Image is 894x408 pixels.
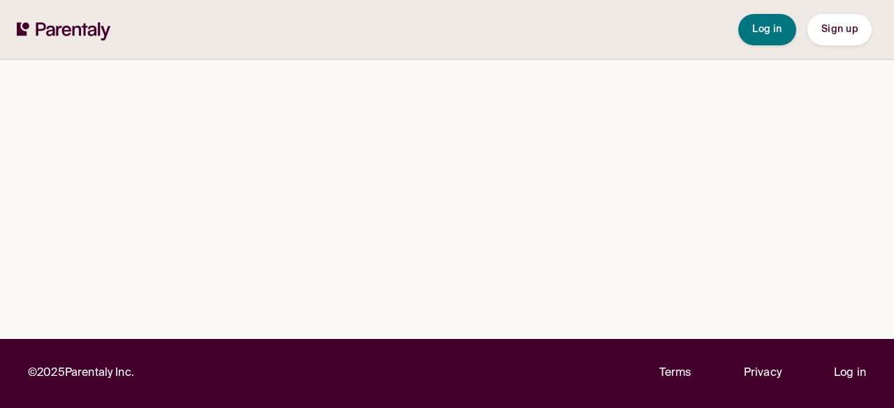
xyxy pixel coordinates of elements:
[821,24,858,34] span: Sign up
[744,364,782,383] a: Privacy
[752,24,782,34] span: Log in
[738,14,796,45] button: Log in
[659,364,691,383] a: Terms
[807,14,872,45] button: Sign up
[28,364,134,383] p: © 2025 Parentaly Inc.
[834,364,866,383] a: Log in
